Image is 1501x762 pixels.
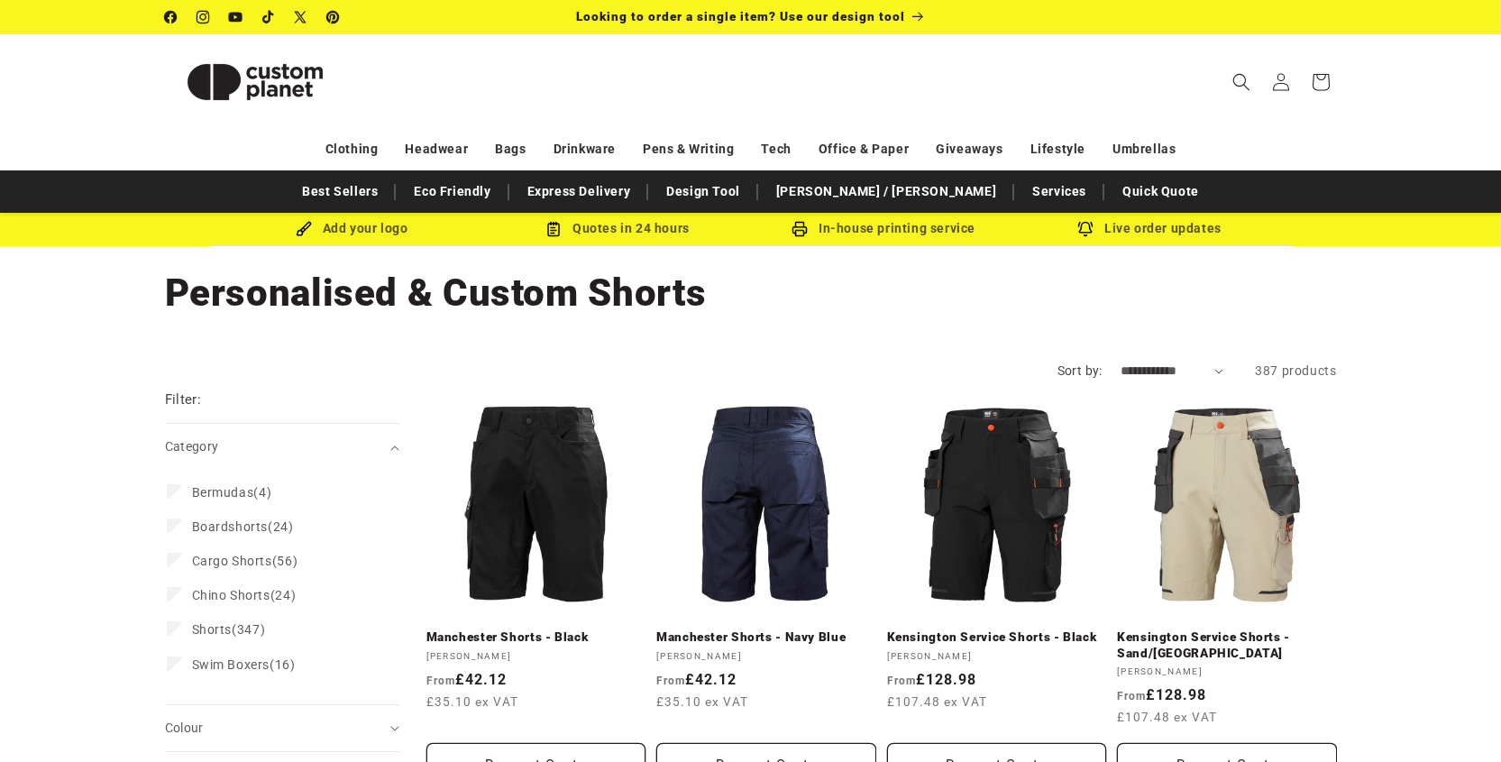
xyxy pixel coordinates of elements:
a: Drinkware [554,133,616,165]
a: Kensington Service Shorts - Black [887,629,1107,646]
a: Manchester Shorts - Black [426,629,646,646]
a: Design Tool [657,176,749,207]
a: Clothing [325,133,379,165]
img: In-house printing [792,221,808,237]
a: Tech [761,133,791,165]
a: Express Delivery [518,176,640,207]
img: Custom Planet [165,41,345,123]
span: Category [165,439,219,454]
span: (56) [192,553,298,569]
a: Lifestyle [1030,133,1085,165]
summary: Search [1222,62,1261,102]
a: [PERSON_NAME] / [PERSON_NAME] [767,176,1005,207]
a: Kensington Service Shorts - Sand/[GEOGRAPHIC_DATA] [1117,629,1337,661]
summary: Colour (0 selected) [165,705,399,751]
span: Chino Shorts [192,588,270,602]
a: Pens & Writing [643,133,734,165]
div: In-house printing service [751,217,1017,240]
iframe: Chat Widget [1411,675,1501,762]
label: Sort by: [1057,363,1103,378]
h2: Filter: [165,390,202,410]
a: Manchester Shorts - Navy Blue [656,629,876,646]
img: Brush Icon [296,221,312,237]
div: Quotes in 24 hours [485,217,751,240]
summary: Category (0 selected) [165,424,399,470]
span: (16) [192,656,296,673]
div: Live order updates [1017,217,1283,240]
a: Eco Friendly [405,176,499,207]
a: Giveaways [936,133,1002,165]
img: Order Updates Icon [545,221,562,237]
span: Colour [165,721,204,735]
h1: Personalised & Custom Shorts [165,269,1337,317]
a: Office & Paper [819,133,909,165]
a: Custom Planet [158,34,352,129]
a: Services [1023,176,1095,207]
span: Cargo Shorts [192,554,272,568]
a: Quick Quote [1113,176,1208,207]
span: Swim Boxers [192,657,270,672]
span: Bermudas [192,485,254,500]
span: 387 products [1255,363,1336,378]
span: Boardshorts [192,519,269,534]
a: Headwear [405,133,468,165]
span: (4) [192,484,272,500]
span: (347) [192,621,266,638]
img: Order updates [1077,221,1094,237]
a: Bags [495,133,526,165]
div: Add your logo [219,217,485,240]
a: Umbrellas [1112,133,1176,165]
span: Looking to order a single item? Use our design tool [576,9,905,23]
span: (24) [192,519,294,535]
span: Shorts [192,622,233,637]
span: (24) [192,587,297,603]
a: Best Sellers [293,176,387,207]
